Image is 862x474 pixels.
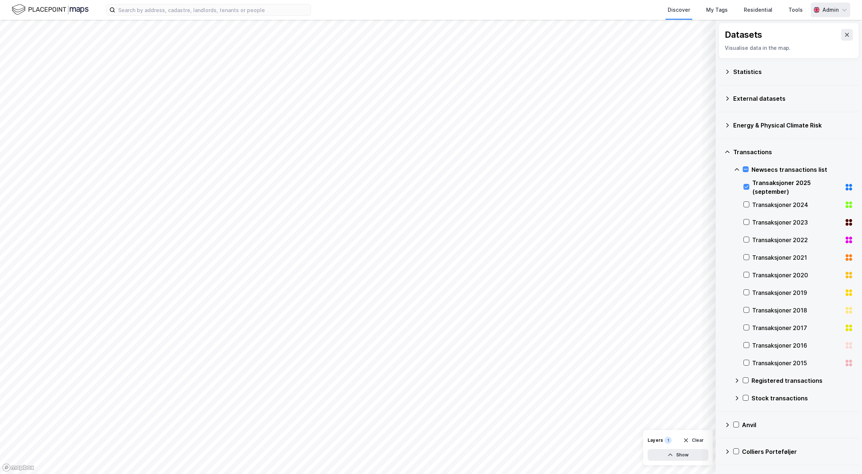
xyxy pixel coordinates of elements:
input: Search by address, cadastre, landlords, tenants or people [115,4,311,15]
div: Discover [668,5,690,14]
div: Transaksjoner 2023 [752,218,842,227]
div: Widżet czatu [825,439,862,474]
div: Transaksjoner 2018 [752,306,842,315]
div: Transaksjoner 2017 [752,323,842,332]
div: Datasets [725,29,762,41]
div: Transaksjoner 2015 [752,359,842,367]
div: Anvil [742,421,853,429]
div: Energy & Physical Climate Risk [733,121,853,130]
button: Show [648,449,708,461]
div: Transaksjoner 2016 [752,341,842,350]
div: Transaksjoner 2021 [752,253,842,262]
div: Stock transactions [752,394,853,403]
div: Transaksjoner 2024 [752,200,842,209]
div: Colliers Porteføljer [742,447,853,456]
div: Transaksjoner 2025 (september) [752,178,842,196]
div: Visualise data in the map. [725,44,853,52]
div: Transactions [733,148,853,156]
div: Statistics [733,67,853,76]
div: Transaksjoner 2020 [752,271,842,279]
a: Mapbox homepage [2,463,34,472]
div: Transaksjoner 2022 [752,236,842,244]
img: logo.f888ab2527a4732fd821a326f86c7f29.svg [12,3,89,16]
div: Residential [744,5,772,14]
iframe: Chat Widget [825,439,862,474]
button: Clear [678,434,709,446]
div: Tools [788,5,803,14]
div: Transaksjoner 2019 [752,288,842,297]
div: Registered transactions [752,376,853,385]
div: My Tags [706,5,728,14]
div: Admin [822,5,839,14]
div: External datasets [733,94,853,103]
div: Newsecs transactions list [752,165,853,174]
div: 1 [664,437,672,444]
div: Layers [648,437,663,443]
